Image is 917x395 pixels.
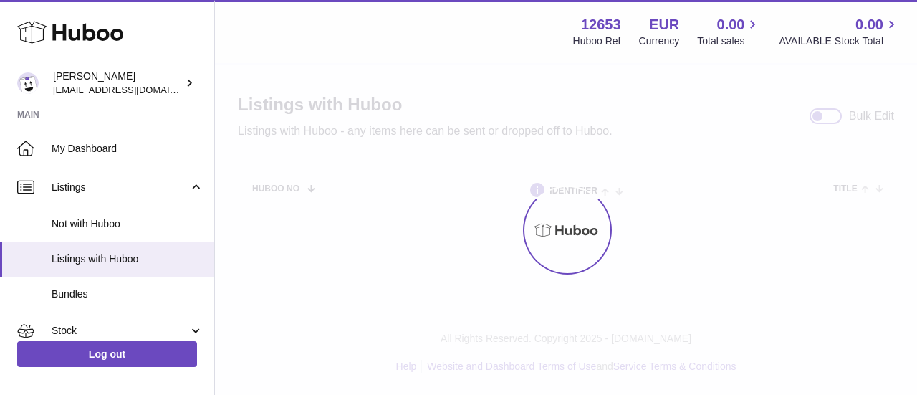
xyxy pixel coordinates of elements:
[697,34,761,48] span: Total sales
[779,15,900,48] a: 0.00 AVAILABLE Stock Total
[52,252,203,266] span: Listings with Huboo
[855,15,883,34] span: 0.00
[52,217,203,231] span: Not with Huboo
[53,84,211,95] span: [EMAIL_ADDRESS][DOMAIN_NAME]
[53,70,182,97] div: [PERSON_NAME]
[717,15,745,34] span: 0.00
[17,72,39,94] img: internalAdmin-12653@internal.huboo.com
[52,324,188,338] span: Stock
[697,15,761,48] a: 0.00 Total sales
[17,341,197,367] a: Log out
[779,34,900,48] span: AVAILABLE Stock Total
[649,15,679,34] strong: EUR
[52,287,203,301] span: Bundles
[52,142,203,156] span: My Dashboard
[52,181,188,194] span: Listings
[573,34,621,48] div: Huboo Ref
[581,15,621,34] strong: 12653
[639,34,680,48] div: Currency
